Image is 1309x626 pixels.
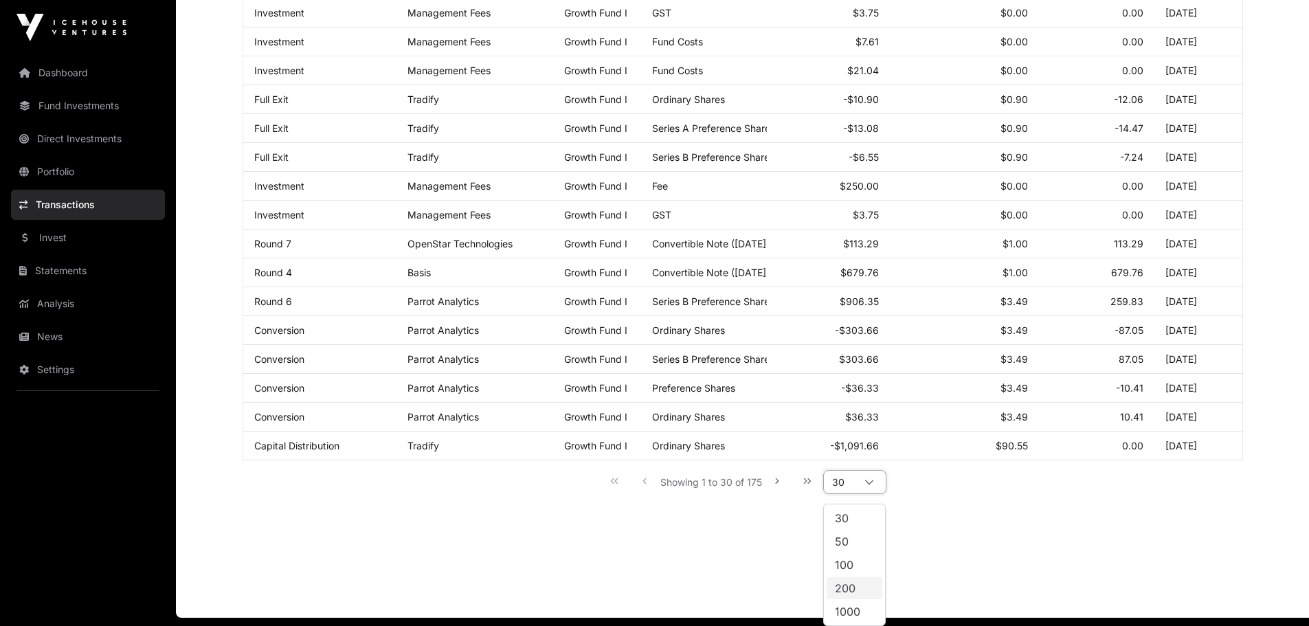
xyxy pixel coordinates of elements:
[564,7,627,19] a: Growth Fund I
[11,355,165,385] a: Settings
[16,14,126,41] img: Icehouse Ventures Logo
[564,324,627,336] a: Growth Fund I
[767,85,890,114] td: -$10.90
[407,65,543,76] p: Management Fees
[254,209,304,221] a: Investment
[407,238,513,249] a: OpenStar Technologies
[1122,65,1143,76] span: 0.00
[564,65,627,76] a: Growth Fund I
[1000,382,1028,394] span: $3.49
[767,172,890,201] td: $250.00
[407,36,543,47] p: Management Fees
[763,467,791,495] button: Next Page
[1000,324,1028,336] span: $3.49
[564,295,627,307] a: Growth Fund I
[1116,382,1143,394] span: -10.41
[767,316,890,345] td: -$303.66
[1000,65,1028,76] span: $0.00
[767,230,890,258] td: $113.29
[254,382,304,394] a: Conversion
[767,287,890,316] td: $906.35
[254,93,289,105] a: Full Exit
[407,411,479,423] a: Parrot Analytics
[652,36,703,47] span: Fund Costs
[652,238,770,249] span: Convertible Note ([DATE])
[1000,353,1028,365] span: $3.49
[1154,172,1242,201] td: [DATE]
[827,507,882,529] li: 30
[1111,267,1143,278] span: 679.76
[1003,267,1028,278] span: $1.00
[1000,122,1028,134] span: $0.90
[827,577,882,599] li: 200
[11,256,165,286] a: Statements
[1120,411,1143,423] span: 10.41
[11,157,165,187] a: Portfolio
[767,56,890,85] td: $21.04
[835,536,849,547] span: 50
[1122,36,1143,47] span: 0.00
[254,7,304,19] a: Investment
[652,267,770,278] span: Convertible Note ([DATE])
[1000,209,1028,221] span: $0.00
[1122,209,1143,221] span: 0.00
[1122,180,1143,192] span: 0.00
[1000,411,1028,423] span: $3.49
[996,440,1028,451] span: $90.55
[1000,36,1028,47] span: $0.00
[11,190,165,220] a: Transactions
[652,324,725,336] span: Ordinary Shares
[767,201,890,230] td: $3.75
[564,209,627,221] a: Growth Fund I
[652,180,668,192] span: Fee
[652,7,671,19] span: GST
[1154,432,1242,460] td: [DATE]
[767,403,890,432] td: $36.33
[254,440,339,451] a: Capital Distribution
[407,151,439,163] a: Tradify
[1003,238,1028,249] span: $1.00
[11,322,165,352] a: News
[564,353,627,365] a: Growth Fund I
[1122,440,1143,451] span: 0.00
[652,151,774,163] span: Series B Preference Shares
[1000,7,1028,19] span: $0.00
[407,209,543,221] p: Management Fees
[1000,93,1028,105] span: $0.90
[767,432,890,460] td: -$1,091.66
[1000,151,1028,163] span: $0.90
[1154,230,1242,258] td: [DATE]
[1154,258,1242,287] td: [DATE]
[407,267,431,278] a: Basis
[254,122,289,134] a: Full Exit
[1154,143,1242,172] td: [DATE]
[1154,201,1242,230] td: [DATE]
[11,289,165,319] a: Analysis
[1110,295,1143,307] span: 259.83
[1122,7,1143,19] span: 0.00
[564,382,627,394] a: Growth Fund I
[652,411,725,423] span: Ordinary Shares
[835,606,860,617] span: 1000
[1115,122,1143,134] span: -14.47
[407,122,439,134] a: Tradify
[1240,560,1309,626] iframe: Chat Widget
[794,467,821,495] button: Last Page
[1154,56,1242,85] td: [DATE]
[1154,27,1242,56] td: [DATE]
[254,267,292,278] a: Round 4
[407,324,479,336] a: Parrot Analytics
[564,93,627,105] a: Growth Fund I
[652,440,725,451] span: Ordinary Shares
[835,513,849,524] span: 30
[1114,93,1143,105] span: -12.06
[652,209,671,221] span: GST
[254,324,304,336] a: Conversion
[767,345,890,374] td: $303.66
[564,267,627,278] a: Growth Fund I
[407,440,439,451] a: Tradify
[827,554,882,576] li: 100
[11,223,165,253] a: Invest
[1154,85,1242,114] td: [DATE]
